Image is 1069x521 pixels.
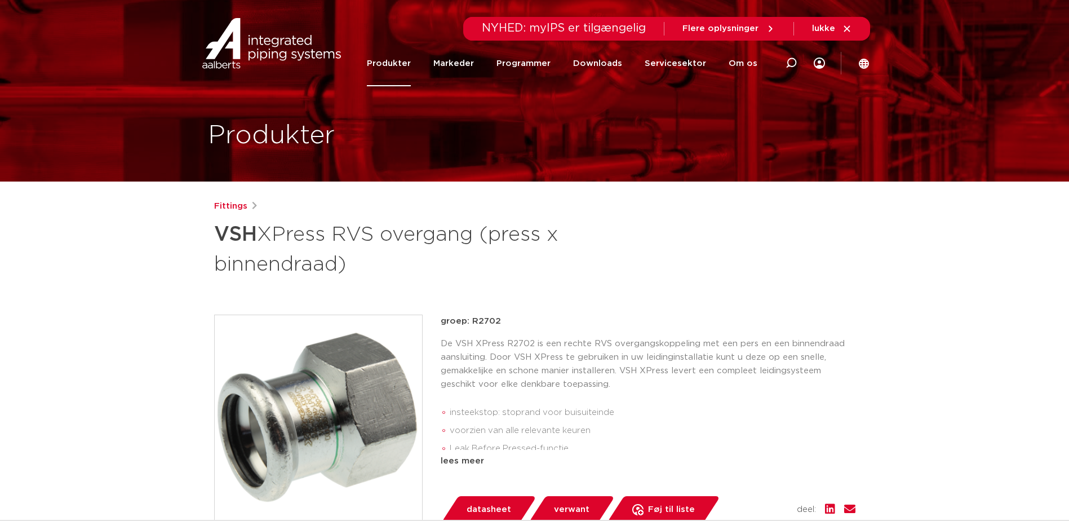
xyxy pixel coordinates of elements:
[682,24,775,34] a: Flere oplysninger
[812,24,852,34] a: lukke
[450,422,855,440] li: voorzien van alle relevante keuren
[214,224,257,245] strong: VSH
[573,41,622,86] a: Downloads
[814,41,825,86] div: my IPS
[367,41,757,86] nav: Menu
[729,41,757,86] a: Om os
[214,200,247,213] a: Fittings
[433,41,474,86] a: Markeder
[450,404,855,422] li: insteekstop: stoprand voor buisuiteinde
[208,118,335,154] h1: Produkter
[441,337,855,391] p: De VSH XPress R2702 is een rechte RVS overgangskoppeling met een pers en een binnendraad aansluit...
[682,24,758,33] span: Flere oplysninger
[441,454,855,468] div: lees meer
[482,23,646,34] span: NYHED: myIPS er tilgængelig
[797,503,816,516] span: deel:
[554,501,589,519] span: verwant
[496,41,551,86] a: Programmer
[645,41,706,86] a: Servicesektor
[450,440,855,458] li: Leak Before Pressed-functie
[648,501,695,519] span: Føj til liste
[214,224,558,275] font: XPress RVS overgang (press x binnendraad)
[367,41,411,86] a: Produkter
[467,501,511,519] span: datasheet
[812,24,835,33] span: lukke
[441,315,855,328] p: groep: R2702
